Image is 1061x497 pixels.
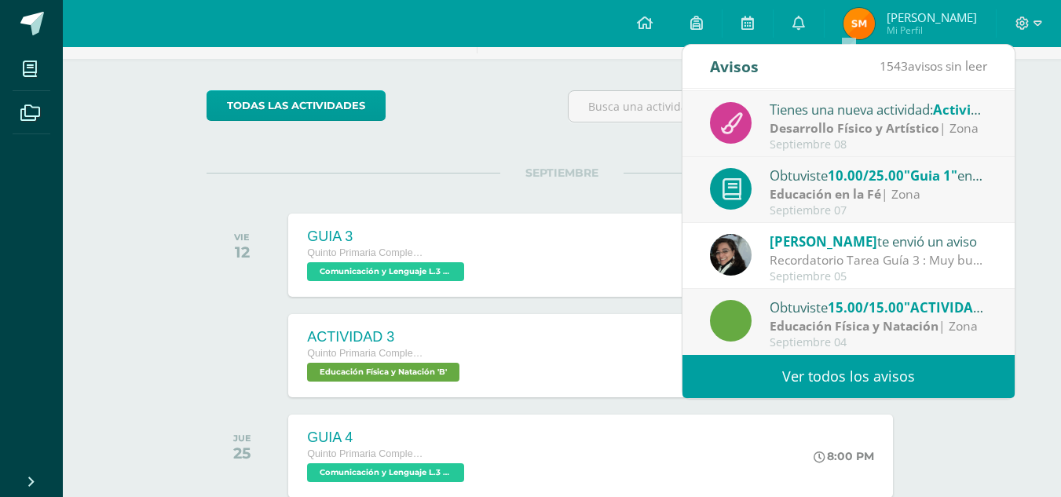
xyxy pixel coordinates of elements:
[710,234,752,276] img: 7bd163c6daa573cac875167af135d202.png
[207,90,386,121] a: todas las Actividades
[307,463,464,482] span: Comunicación y Lenguaje L.3 (Inglés y Laboratorio) 'B'
[234,232,250,243] div: VIE
[843,8,875,39] img: 4d4a0b93b4593fd797670cfad7e27ec8.png
[307,262,464,281] span: Comunicación y Lenguaje L.3 (Inglés y Laboratorio) 'B'
[904,298,1000,316] span: "ACTIVIDAD 2"
[307,247,425,258] span: Quinto Primaria Complementaria
[233,433,251,444] div: JUE
[770,231,988,251] div: te envió un aviso
[307,363,459,382] span: Educación Física y Natación 'B'
[880,57,987,75] span: avisos sin leer
[828,298,904,316] span: 15.00/15.00
[307,348,425,359] span: Quinto Primaria Complementaria
[828,166,904,185] span: 10.00/25.00
[770,336,988,349] div: Septiembre 04
[904,166,957,185] span: "Guia 1"
[887,24,977,37] span: Mi Perfil
[770,317,938,334] strong: Educación Física y Natación
[770,119,939,137] strong: Desarrollo Físico y Artístico
[770,185,988,203] div: | Zona
[307,448,425,459] span: Quinto Primaria Complementaria
[880,57,908,75] span: 1543
[814,449,874,463] div: 8:00 PM
[770,165,988,185] div: Obtuviste en
[569,91,916,122] input: Busca una actividad próxima aquí...
[307,228,468,245] div: GUIA 3
[770,297,988,317] div: Obtuviste en
[234,243,250,261] div: 12
[770,204,988,217] div: Septiembre 07
[887,9,977,25] span: [PERSON_NAME]
[770,119,988,137] div: | Zona
[770,317,988,335] div: | Zona
[682,355,1015,398] a: Ver todos los avisos
[500,166,624,180] span: SEPTIEMBRE
[233,444,251,462] div: 25
[770,270,988,283] div: Septiembre 05
[770,99,988,119] div: Tienes una nueva actividad:
[770,251,988,269] div: Recordatorio Tarea Guía 3 : Muy buen día queridos alumnos y apreciables Padres de Familia Reciban...
[307,429,468,446] div: GUIA 4
[307,329,463,345] div: ACTIVIDAD 3
[770,232,877,250] span: [PERSON_NAME]
[770,185,881,203] strong: Educación en la Fé
[770,138,988,152] div: Septiembre 08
